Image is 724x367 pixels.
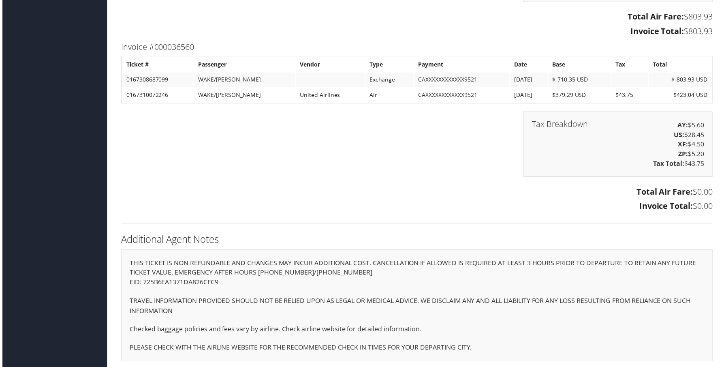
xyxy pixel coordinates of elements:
[511,73,548,88] td: [DATE]
[120,42,715,53] h3: Invoice #000036560
[193,73,294,88] td: WAKE/[PERSON_NAME]
[121,73,192,88] td: 0167308687099
[524,112,715,178] div: $5.60 $28.45 $4.50 $5.20 $43.75
[638,187,695,198] strong: Total Air Fare:
[651,58,713,72] th: Total
[121,58,192,72] th: Ticket #
[365,58,414,72] th: Type
[120,11,715,23] h3: $803.93
[193,58,294,72] th: Passenger
[679,121,690,130] strong: AY:
[613,88,650,103] td: $43.75
[651,88,713,103] td: $423.04 USD
[655,160,686,169] strong: Tax Total:
[641,202,695,213] strong: Invoice Total:
[414,58,510,72] th: Payment
[632,26,686,37] strong: Invoice Total:
[414,88,510,103] td: CAXXXXXXXXXXXX9521
[128,298,706,318] p: TRAVEL INFORMATION PROVIDED SHOULD NOT BE RELIED UPON AS LEGAL OR MEDICAL ADVICE. WE DISCLAIM ANY...
[365,73,414,88] td: Exchange
[128,326,706,337] p: Checked baggage policies and fees vary by airline. Check airline website for detailed information.
[549,58,612,72] th: Base
[549,88,612,103] td: $379.29 USD
[533,121,589,129] h3: Tax Breakdown
[120,251,715,364] div: THIS TICKET IS NON REFUNDABLE AND CHANGES MAY INCUR ADDITIONAL COST. CANCELLATION IF ALLOWED IS R...
[414,73,510,88] td: CAXXXXXXXXXXXX9521
[651,73,713,88] td: $-803.93 USD
[613,58,650,72] th: Tax
[120,202,715,213] h3: $0.00
[680,150,690,159] strong: ZP:
[629,11,686,22] strong: Total Air Fare:
[295,58,365,72] th: Vendor
[120,234,715,248] h2: Additional Agent Notes
[680,141,690,150] strong: XF:
[128,279,706,290] p: EID: 725B6EA1371DA826CFC9
[120,187,715,199] h3: $0.00
[511,58,548,72] th: Date
[121,88,192,103] td: 0167310072246
[549,73,612,88] td: $-710.35 USD
[676,131,686,140] strong: US:
[128,345,706,355] p: PLEASE CHECK WITH THE AIRLINE WEBSITE FOR THE RECOMMENDED CHECK IN TIMES FOR YOUR DEPARTING CITY.
[120,26,715,37] h3: $803.93
[511,88,548,103] td: [DATE]
[365,88,414,103] td: Air
[295,88,365,103] td: United Airlines
[193,88,294,103] td: WAKE/[PERSON_NAME]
